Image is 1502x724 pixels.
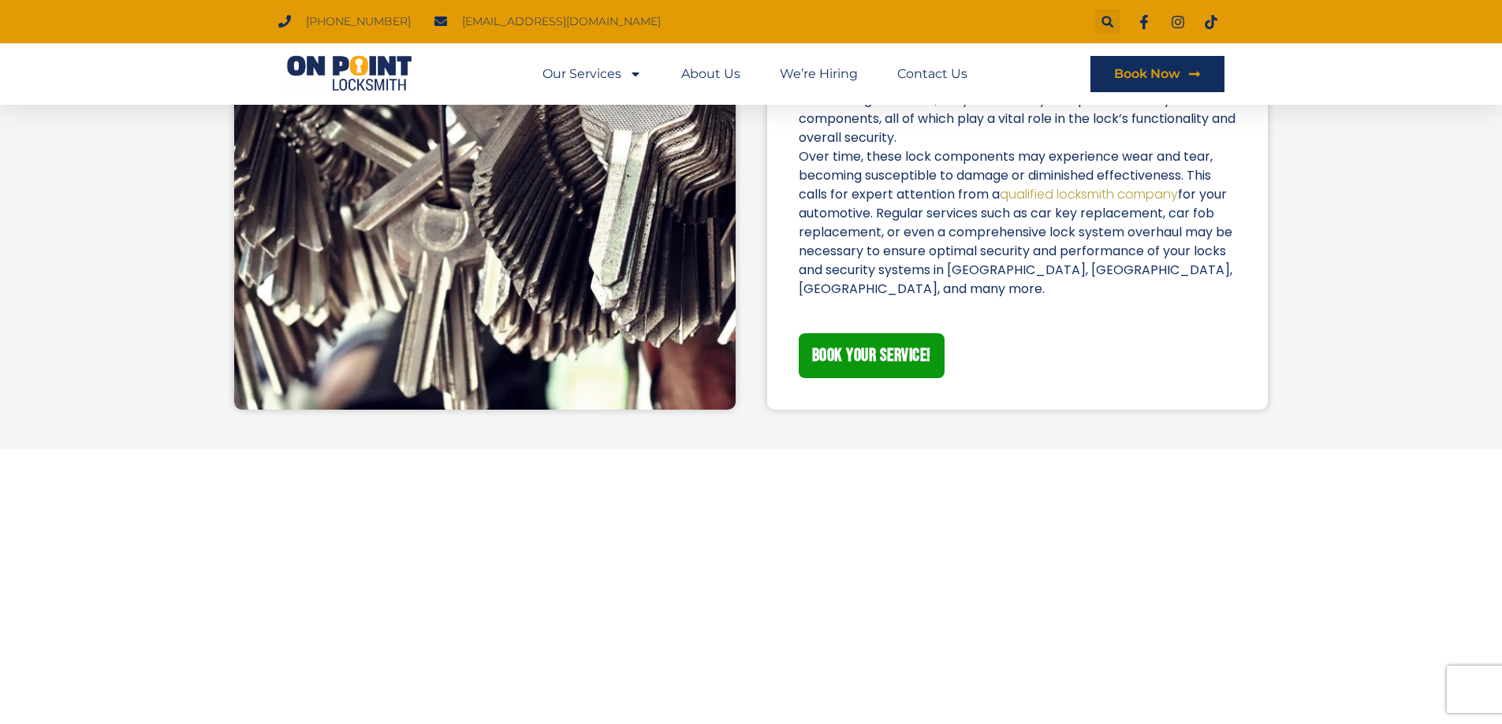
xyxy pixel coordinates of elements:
div: Search [1095,9,1120,34]
span: [EMAIL_ADDRESS][DOMAIN_NAME] [458,11,661,32]
span: Book Now [1114,68,1180,80]
span: BOOK YOUR SERVICE! [812,347,931,365]
a: Our Services [542,56,642,92]
nav: Menu [542,56,967,92]
a: Contact Us [897,56,967,92]
a: BOOK YOUR SERVICE! [799,333,945,378]
a: We’re Hiring [780,56,858,92]
a: About Us [681,56,740,92]
a: Book Now [1090,56,1224,92]
span: [PHONE_NUMBER] [302,11,411,32]
a: qualified locksmith company [1000,185,1178,203]
p: Over time, these lock components may experience wear and tear, becoming susceptible to damage or ... [799,147,1237,299]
